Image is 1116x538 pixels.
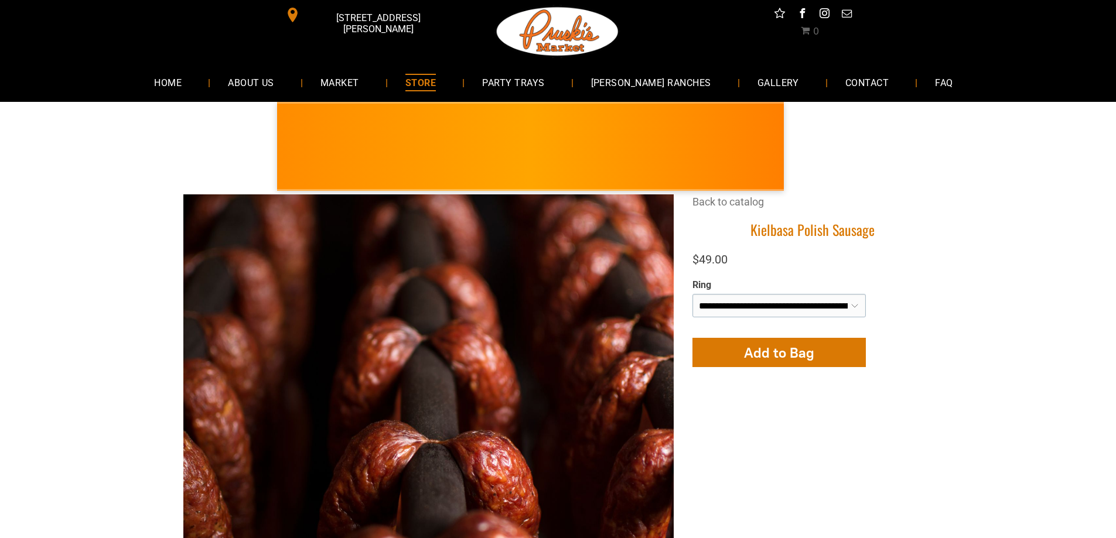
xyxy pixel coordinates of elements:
[574,67,729,98] a: [PERSON_NAME] RANCHES
[692,221,933,239] h1: Kielbasa Polish Sausage
[794,6,810,24] a: facebook
[303,67,377,98] a: MARKET
[774,155,1004,173] span: [PERSON_NAME] MARKET
[692,196,764,208] a: Back to catalog
[740,67,817,98] a: GALLERY
[136,67,199,98] a: HOME
[692,194,933,221] div: Breadcrumbs
[692,279,866,292] div: Ring
[465,67,562,98] a: PARTY TRAYS
[277,6,456,24] a: [STREET_ADDRESS][PERSON_NAME]
[388,67,453,98] a: STORE
[692,252,728,266] span: $49.00
[744,344,814,361] span: Add to Bag
[839,6,854,24] a: email
[917,67,970,98] a: FAQ
[302,6,453,40] span: [STREET_ADDRESS][PERSON_NAME]
[813,26,819,37] span: 0
[692,338,866,367] button: Add to Bag
[817,6,832,24] a: instagram
[772,6,787,24] a: Social network
[210,67,292,98] a: ABOUT US
[828,67,906,98] a: CONTACT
